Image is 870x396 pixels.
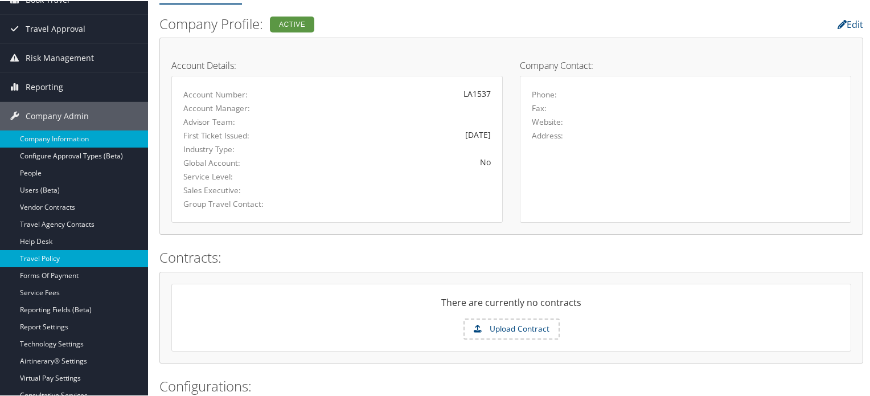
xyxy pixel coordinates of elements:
[26,43,94,71] span: Risk Management
[26,14,85,42] span: Travel Approval
[172,295,851,317] div: There are currently no contracts
[159,375,863,395] h2: Configurations:
[183,88,274,99] label: Account Number:
[292,87,491,99] div: LA1537
[183,156,274,168] label: Global Account:
[183,197,274,209] label: Group Travel Contact:
[26,72,63,100] span: Reporting
[292,128,491,140] div: [DATE]
[532,115,563,126] label: Website:
[183,115,274,126] label: Advisor Team:
[520,60,851,69] h4: Company Contact:
[183,183,274,195] label: Sales Executive:
[270,15,314,31] div: Active
[532,88,557,99] label: Phone:
[532,101,547,113] label: Fax:
[838,17,863,30] a: Edit
[26,101,89,129] span: Company Admin
[532,129,563,140] label: Address:
[183,129,274,140] label: First Ticket Issued:
[171,60,503,69] h4: Account Details:
[183,101,274,113] label: Account Manager:
[183,170,274,181] label: Service Level:
[159,247,863,266] h2: Contracts:
[159,13,623,32] h2: Company Profile:
[292,155,491,167] div: No
[183,142,274,154] label: Industry Type:
[465,319,559,338] label: Upload Contract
